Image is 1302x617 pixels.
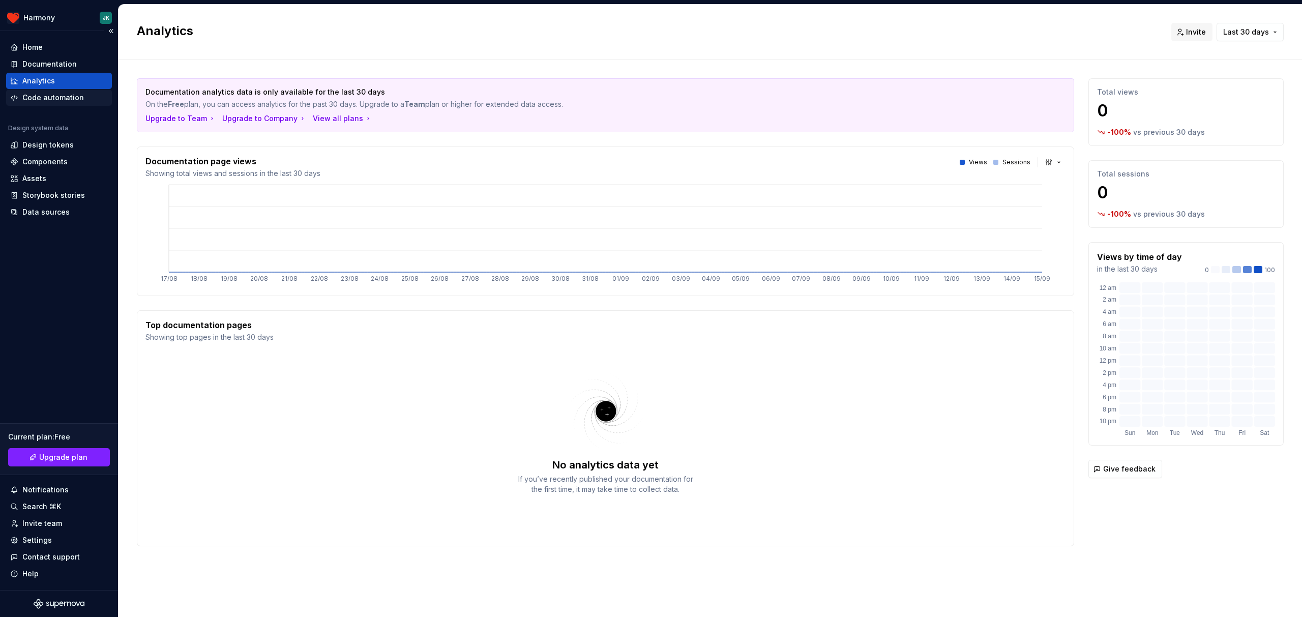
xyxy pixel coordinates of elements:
[514,474,697,494] div: If you’ve recently published your documentation for the first time, it may take time to collect d...
[1103,381,1116,389] text: 4 pm
[883,275,900,282] tspan: 10/09
[145,319,274,331] p: Top documentation pages
[22,485,69,495] div: Notifications
[6,73,112,89] a: Analytics
[22,76,55,86] div: Analytics
[137,23,1159,39] h2: Analytics
[1205,266,1209,274] p: 0
[6,482,112,498] button: Notifications
[1107,127,1131,137] p: -100 %
[969,158,987,166] p: Views
[311,275,328,282] tspan: 22/08
[145,332,274,342] p: Showing top pages in the last 30 days
[762,275,780,282] tspan: 06/09
[7,12,19,24] img: 41dd58b4-cf0d-4748-b605-c484c7e167c9.png
[1097,87,1275,97] p: Total views
[431,275,449,282] tspan: 26/08
[1097,183,1275,203] p: 0
[221,275,238,282] tspan: 19/08
[103,14,109,22] div: JK
[8,124,68,132] div: Design system data
[22,140,74,150] div: Design tokens
[1215,429,1225,436] text: Thu
[2,7,116,28] button: HarmonyJK
[672,275,690,282] tspan: 03/09
[1034,275,1050,282] tspan: 15/09
[401,275,419,282] tspan: 25/08
[250,275,268,282] tspan: 20/08
[6,515,112,532] a: Invite team
[1003,275,1020,282] tspan: 14/09
[1133,209,1205,219] p: vs previous 30 days
[39,452,87,462] span: Upgrade plan
[313,113,372,124] button: View all plans
[552,458,659,472] div: No analytics data yet
[6,137,112,153] a: Design tokens
[6,204,112,220] a: Data sources
[521,275,539,282] tspan: 29/08
[1238,429,1246,436] text: Fri
[1097,169,1275,179] p: Total sessions
[22,535,52,545] div: Settings
[22,569,39,579] div: Help
[22,59,77,69] div: Documentation
[943,275,960,282] tspan: 12/09
[1097,101,1275,121] p: 0
[1133,127,1205,137] p: vs previous 30 days
[341,275,359,282] tspan: 23/08
[22,207,70,217] div: Data sources
[22,552,80,562] div: Contact support
[1100,418,1116,425] text: 10 pm
[22,502,61,512] div: Search ⌘K
[22,42,43,52] div: Home
[22,518,62,528] div: Invite team
[104,24,118,38] button: Collapse sidebar
[6,187,112,203] a: Storybook stories
[6,566,112,582] button: Help
[281,275,298,282] tspan: 21/08
[1217,23,1284,41] button: Last 30 days
[1103,406,1116,413] text: 8 pm
[6,154,112,170] a: Components
[6,549,112,565] button: Contact support
[145,113,216,124] button: Upgrade to Team
[8,432,110,442] div: Current plan : Free
[1223,27,1269,37] span: Last 30 days
[161,275,177,282] tspan: 17/08
[8,448,110,466] a: Upgrade plan
[491,275,509,282] tspan: 28/08
[1002,158,1030,166] p: Sessions
[642,275,660,282] tspan: 02/09
[1103,369,1116,376] text: 2 pm
[973,275,990,282] tspan: 13/09
[145,87,994,97] p: Documentation analytics data is only available for the last 30 days
[145,155,320,167] p: Documentation page views
[22,157,68,167] div: Components
[34,599,84,609] a: Supernova Logo
[6,56,112,72] a: Documentation
[612,275,629,282] tspan: 01/09
[1205,266,1275,274] div: 100
[1191,429,1203,436] text: Wed
[1088,460,1162,478] button: Give feedback
[732,275,750,282] tspan: 05/09
[1146,429,1158,436] text: Mon
[1186,27,1206,37] span: Invite
[1103,320,1116,328] text: 6 am
[1097,251,1182,263] p: Views by time of day
[1103,308,1116,315] text: 4 am
[191,275,208,282] tspan: 18/08
[6,90,112,106] a: Code automation
[1100,345,1116,352] text: 10 am
[461,275,479,282] tspan: 27/08
[852,275,871,282] tspan: 09/09
[222,113,307,124] button: Upgrade to Company
[914,275,929,282] tspan: 11/09
[1097,264,1182,274] p: in the last 30 days
[1107,209,1131,219] p: -100 %
[168,100,184,108] strong: Free
[1170,429,1180,436] text: Tue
